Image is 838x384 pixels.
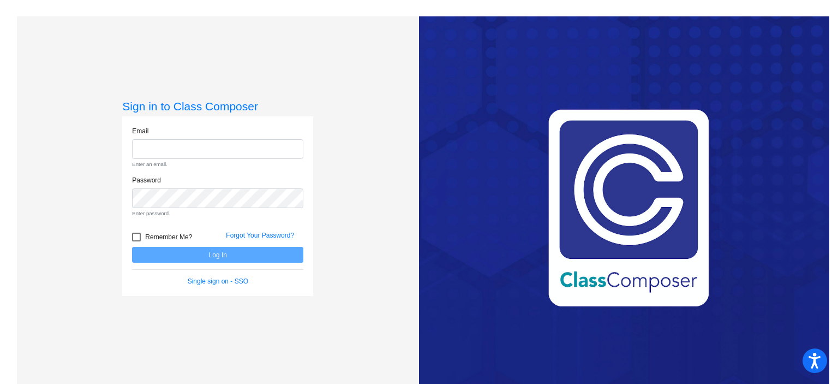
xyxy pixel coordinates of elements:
[132,175,161,185] label: Password
[122,99,313,113] h3: Sign in to Class Composer
[226,232,294,239] a: Forgot Your Password?
[188,277,248,285] a: Single sign on - SSO
[132,126,148,136] label: Email
[145,231,192,244] span: Remember Me?
[132,210,303,217] small: Enter password.
[132,247,303,263] button: Log In
[132,161,303,168] small: Enter an email.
